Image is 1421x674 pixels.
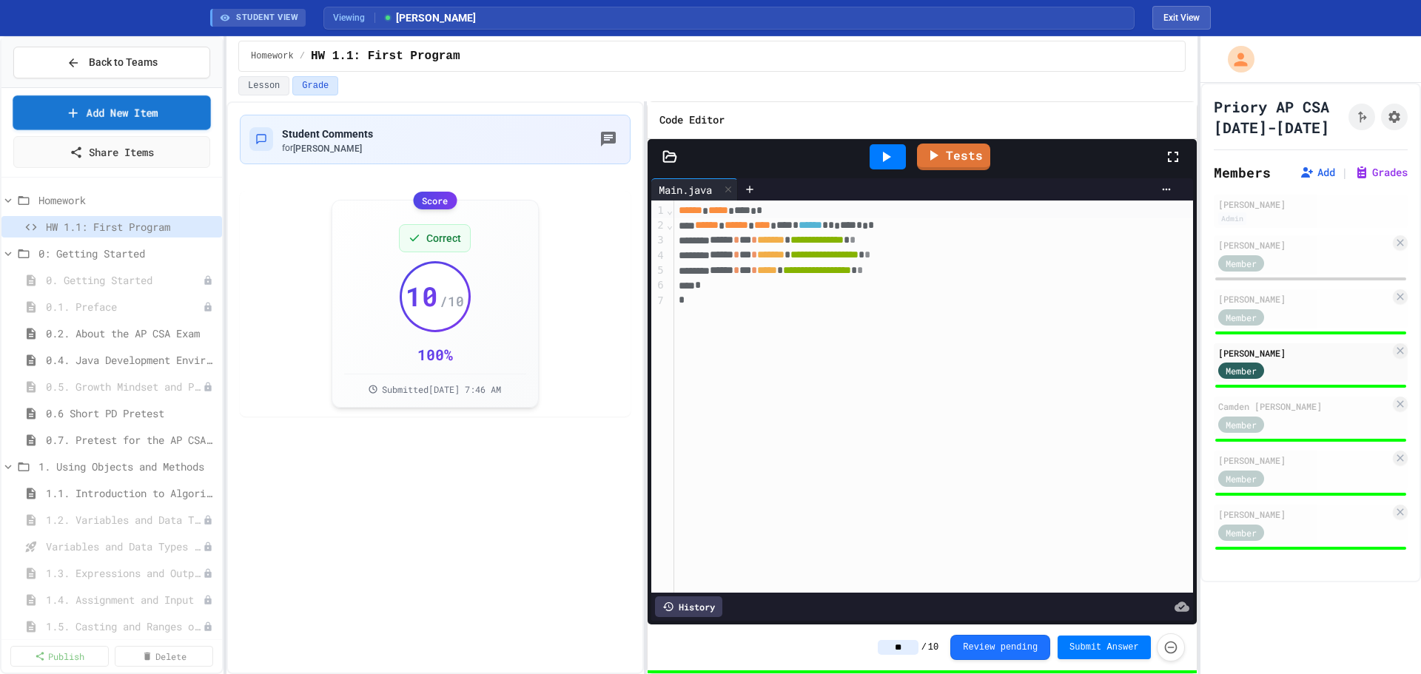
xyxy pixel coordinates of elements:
button: Back to Teams [13,47,210,78]
span: 0. Getting Started [46,272,203,288]
span: 0: Getting Started [38,246,216,261]
div: Camden [PERSON_NAME] [1218,400,1390,413]
span: [PERSON_NAME] [293,144,362,154]
span: Member [1226,526,1257,539]
span: 1.2. Variables and Data Types [46,512,203,528]
span: 0.7. Pretest for the AP CSA Exam [46,432,216,448]
div: 7 [651,294,666,309]
span: 1.3. Expressions and Output [New] [46,565,203,581]
span: Member [1226,311,1257,324]
div: [PERSON_NAME] [1218,238,1390,252]
div: [PERSON_NAME] [1218,454,1390,467]
div: 3 [651,233,666,248]
button: Exit student view [1152,6,1211,30]
button: Submit Answer [1058,636,1151,659]
span: 0.2. About the AP CSA Exam [46,326,216,341]
div: [PERSON_NAME] [1218,292,1390,306]
iframe: chat widget [1359,615,1406,659]
span: HW 1.1: First Program [311,47,460,65]
span: 0.6 Short PD Pretest [46,405,216,421]
span: 0.5. Growth Mindset and Pair Programming [46,379,203,394]
span: Homework [38,192,216,208]
button: Lesson [238,76,289,95]
div: 100 % [417,344,453,365]
span: 1.5. Casting and Ranges of Values [46,619,203,634]
h1: Priory AP CSA [DATE]-[DATE] [1214,96,1343,138]
span: | [1341,164,1348,181]
span: Member [1226,472,1257,485]
button: Assignment Settings [1381,104,1408,130]
span: Fold line [666,219,673,231]
div: 2 [651,218,666,233]
span: Student Comments [282,128,373,140]
div: Score [413,192,457,209]
span: Fold line [666,204,673,216]
span: 1. Using Objects and Methods [38,459,216,474]
span: Submitted [DATE] 7:46 AM [382,383,501,395]
div: Unpublished [203,275,213,286]
a: Add New Item [13,95,211,130]
div: Unpublished [203,302,213,312]
button: Force resubmission of student's answer (Admin only) [1157,633,1185,661]
div: Main.java [651,178,738,200]
span: / 10 [440,291,464,311]
span: 1.1. Introduction to Algorithms, Programming, and Compilers [46,485,216,501]
div: Unpublished [203,595,213,605]
div: Admin [1218,212,1246,225]
span: 0.1. Preface [46,299,203,314]
button: Review pending [950,635,1050,660]
span: 1.4. Assignment and Input [46,592,203,607]
a: Delete [115,646,213,667]
div: My Account [1212,42,1258,76]
h2: Members [1214,162,1271,183]
span: 0.4. Java Development Environments [46,352,216,368]
h6: Code Editor [659,111,725,129]
a: Tests [917,144,990,170]
span: Back to Teams [89,55,158,70]
span: Correct [426,231,461,246]
div: History [655,596,722,617]
span: STUDENT VIEW [236,12,298,24]
span: Member [1226,257,1257,270]
a: Share Items [13,136,210,168]
span: / [300,50,305,62]
button: Grades [1354,165,1408,180]
span: Submit Answer [1069,641,1139,653]
div: 1 [651,203,666,218]
div: 4 [651,249,666,263]
div: Unpublished [203,621,213,632]
div: Main.java [651,182,719,198]
div: 6 [651,278,666,293]
div: Unpublished [203,382,213,392]
span: Member [1226,364,1257,377]
span: Viewing [333,11,375,24]
span: [PERSON_NAME] [383,10,476,26]
span: 10 [406,281,438,311]
span: Member [1226,418,1257,431]
button: Click to see fork details [1348,104,1375,130]
div: [PERSON_NAME] [1218,198,1403,211]
button: Add [1300,165,1335,180]
div: Unpublished [203,542,213,552]
div: Unpublished [203,515,213,525]
span: Variables and Data Types - Quiz [46,539,203,554]
a: Publish [10,646,109,667]
span: 10 [928,641,938,653]
div: [PERSON_NAME] [1218,508,1390,521]
div: Unpublished [203,568,213,579]
span: HW 1.1: First Program [46,219,216,235]
span: / [921,641,927,653]
div: [PERSON_NAME] [1218,346,1390,360]
button: Grade [292,76,338,95]
span: Homework [251,50,294,62]
div: for [282,142,373,155]
div: 5 [651,263,666,278]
